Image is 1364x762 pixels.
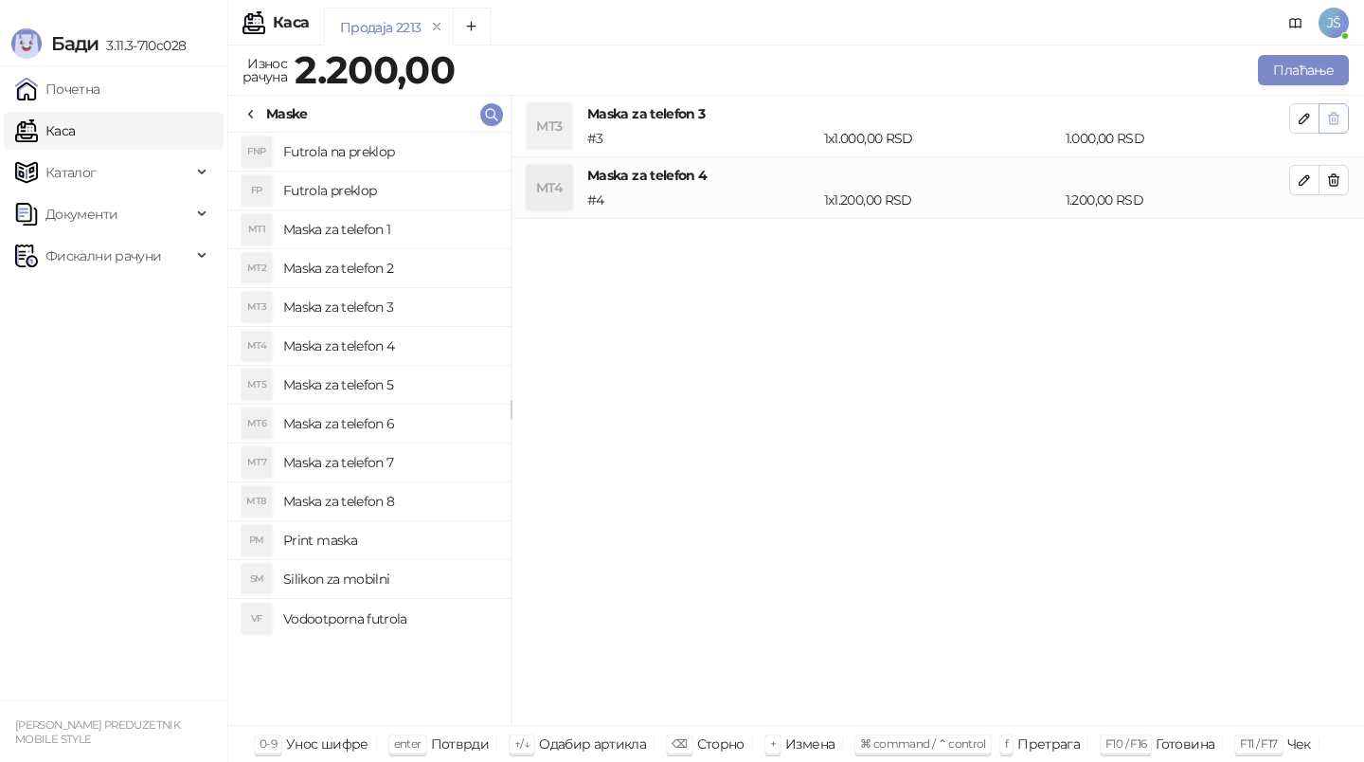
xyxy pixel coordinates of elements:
[260,736,277,751] span: 0-9
[587,103,1289,124] h4: Maska za telefon 3
[45,195,117,233] span: Документи
[340,17,421,38] div: Продаја 2213
[770,736,776,751] span: +
[583,128,820,149] div: # 3
[394,736,422,751] span: enter
[242,253,272,283] div: MT2
[99,37,186,54] span: 3.11.3-710c028
[228,133,511,725] div: grid
[283,214,495,245] h4: Maska za telefon 1
[672,736,687,751] span: ⌫
[283,253,495,283] h4: Maska za telefon 2
[283,331,495,361] h4: Maska za telefon 4
[527,165,572,210] div: MT4
[860,736,986,751] span: ⌘ command / ⌃ control
[295,46,455,93] strong: 2.200,00
[242,564,272,594] div: SM
[266,103,308,124] div: Maske
[283,604,495,634] h4: Vodootporna futrola
[242,214,272,245] div: MT1
[45,237,161,275] span: Фискални рачуни
[242,447,272,478] div: MT7
[424,19,449,35] button: remove
[15,112,75,150] a: Каса
[283,447,495,478] h4: Maska za telefon 7
[283,486,495,517] h4: Maska za telefon 8
[1258,55,1349,85] button: Плаћање
[242,136,272,167] div: FNP
[242,370,272,400] div: MT5
[1319,8,1349,38] span: JŠ
[1017,732,1080,756] div: Претрага
[242,408,272,439] div: MT6
[15,70,100,108] a: Почетна
[527,103,572,149] div: MT3
[785,732,835,756] div: Измена
[242,331,272,361] div: MT4
[283,292,495,322] h4: Maska za telefon 3
[453,8,491,45] button: Add tab
[583,190,820,210] div: # 4
[1005,736,1008,751] span: f
[1287,732,1311,756] div: Чек
[283,175,495,206] h4: Futrola preklop
[539,732,646,756] div: Одабир артикла
[15,718,180,746] small: [PERSON_NAME] PREDUZETNIK MOBILE STYLE
[1062,190,1293,210] div: 1.200,00 RSD
[1156,732,1214,756] div: Готовина
[283,564,495,594] h4: Silikon za mobilni
[242,486,272,517] div: MT8
[283,370,495,400] h4: Maska za telefon 5
[820,128,1062,149] div: 1 x 1.000,00 RSD
[239,51,291,89] div: Износ рачуна
[242,604,272,634] div: VF
[242,175,272,206] div: FP
[1062,128,1293,149] div: 1.000,00 RSD
[820,190,1062,210] div: 1 x 1.200,00 RSD
[286,732,368,756] div: Унос шифре
[242,525,272,555] div: PM
[697,732,745,756] div: Сторно
[283,408,495,439] h4: Maska za telefon 6
[1281,8,1311,38] a: Документација
[1105,736,1146,751] span: F10 / F16
[514,736,529,751] span: ↑/↓
[242,292,272,322] div: MT3
[273,15,309,30] div: Каса
[45,154,97,191] span: Каталог
[431,732,490,756] div: Потврди
[51,32,99,55] span: Бади
[283,136,495,167] h4: Futrola na preklop
[587,165,1289,186] h4: Maska za telefon 4
[283,525,495,555] h4: Print maska
[1240,736,1277,751] span: F11 / F17
[11,28,42,59] img: Logo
